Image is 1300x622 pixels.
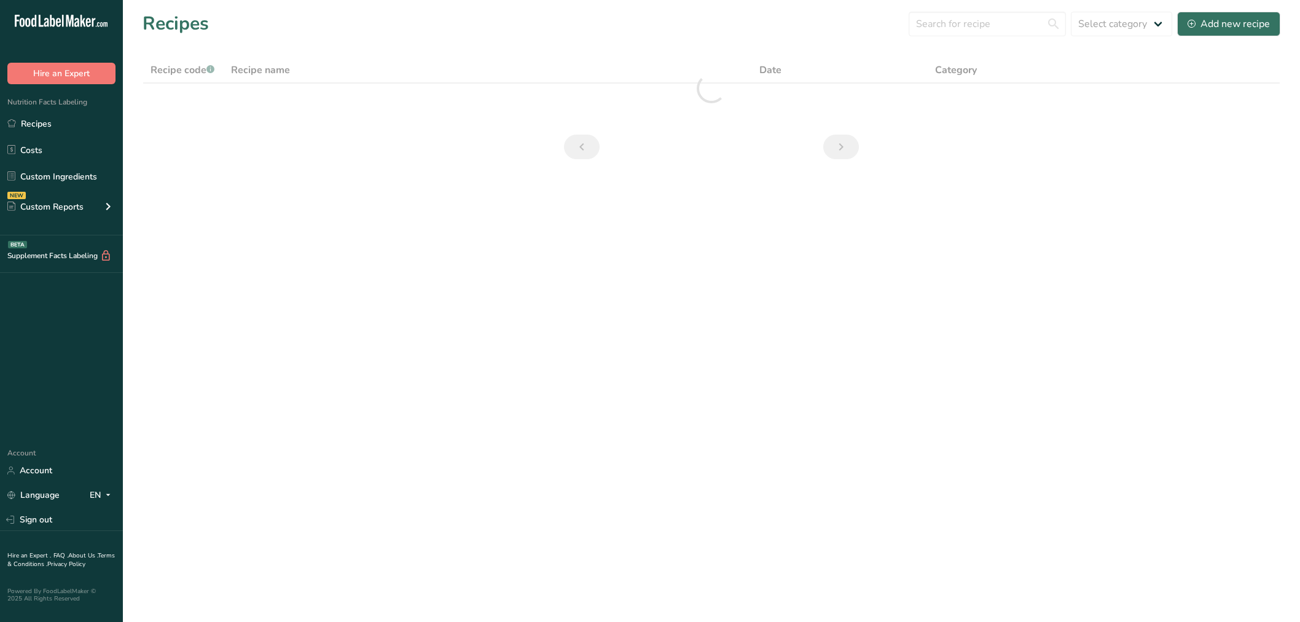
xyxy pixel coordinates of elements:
[909,12,1066,36] input: Search for recipe
[7,200,84,213] div: Custom Reports
[564,135,600,159] a: Previous page
[8,241,27,248] div: BETA
[47,560,85,569] a: Privacy Policy
[7,551,115,569] a: Terms & Conditions .
[7,484,60,506] a: Language
[143,10,209,37] h1: Recipes
[1177,12,1280,36] button: Add new recipe
[823,135,859,159] a: Next page
[68,551,98,560] a: About Us .
[7,63,116,84] button: Hire an Expert
[53,551,68,560] a: FAQ .
[7,551,51,560] a: Hire an Expert .
[90,488,116,503] div: EN
[1188,17,1270,31] div: Add new recipe
[7,588,116,602] div: Powered By FoodLabelMaker © 2025 All Rights Reserved
[7,192,26,199] div: NEW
